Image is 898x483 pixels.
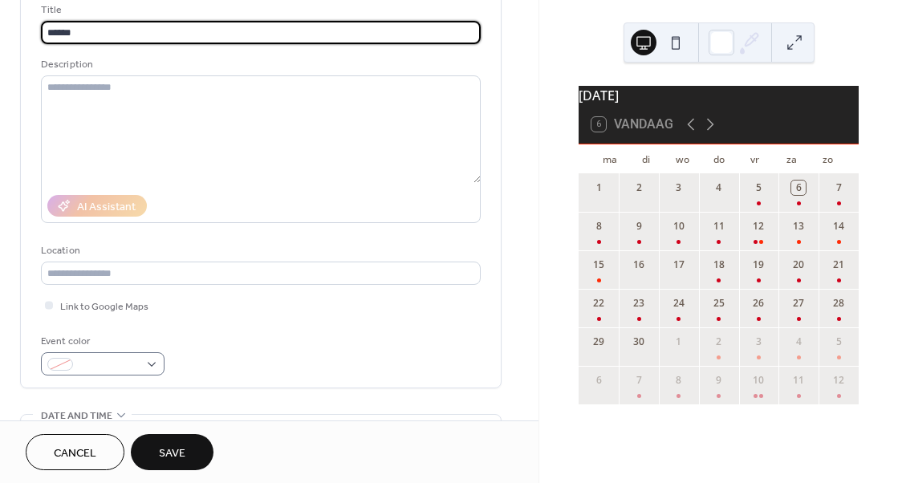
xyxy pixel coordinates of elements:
div: Event color [41,333,161,350]
div: Description [41,56,477,73]
div: 1 [591,181,606,195]
div: 9 [632,219,646,233]
div: 13 [791,219,806,233]
span: Cancel [54,445,96,462]
div: 11 [791,373,806,388]
div: 15 [591,258,606,272]
div: do [701,144,737,173]
div: 2 [632,181,646,195]
div: 8 [591,219,606,233]
div: 7 [632,373,646,388]
div: 14 [831,219,846,233]
div: 23 [632,296,646,310]
div: 28 [831,296,846,310]
div: 4 [712,181,726,195]
div: 22 [591,296,606,310]
div: Title [41,2,477,18]
div: 12 [831,373,846,388]
div: 7 [831,181,846,195]
div: 5 [831,335,846,349]
div: 10 [672,219,686,233]
div: wo [664,144,701,173]
span: Link to Google Maps [60,298,148,315]
div: [DATE] [579,86,859,105]
div: 25 [712,296,726,310]
div: 24 [672,296,686,310]
div: vr [737,144,773,173]
div: 3 [672,181,686,195]
div: 8 [672,373,686,388]
div: 10 [751,373,766,388]
div: 17 [672,258,686,272]
div: 9 [712,373,726,388]
div: za [774,144,810,173]
div: di [628,144,664,173]
div: 21 [831,258,846,272]
div: 4 [791,335,806,349]
div: 29 [591,335,606,349]
div: 12 [751,219,766,233]
div: Location [41,242,477,259]
div: 16 [632,258,646,272]
div: 30 [632,335,646,349]
div: 3 [751,335,766,349]
div: 1 [672,335,686,349]
div: ma [591,144,628,173]
div: zo [810,144,846,173]
div: 11 [712,219,726,233]
div: 27 [791,296,806,310]
div: 6 [791,181,806,195]
div: 6 [591,373,606,388]
div: 5 [751,181,766,195]
div: 2 [712,335,726,349]
button: Save [131,434,213,470]
span: Save [159,445,185,462]
div: 19 [751,258,766,272]
div: 18 [712,258,726,272]
div: 20 [791,258,806,272]
button: Cancel [26,434,124,470]
span: Date and time [41,408,112,424]
div: 26 [751,296,766,310]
